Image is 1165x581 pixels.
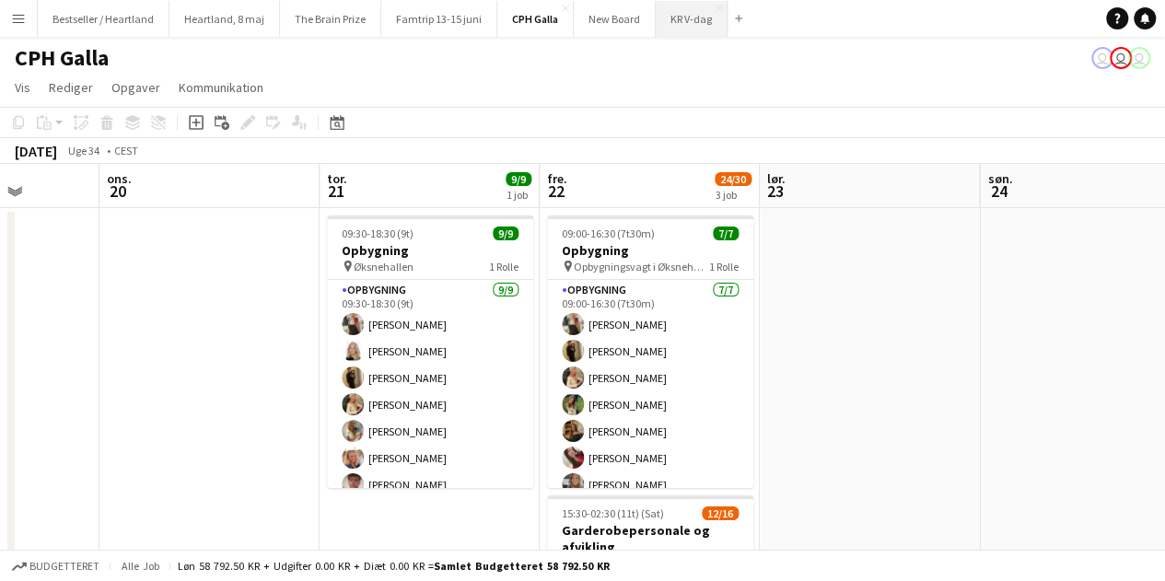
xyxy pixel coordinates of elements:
app-user-avatar: Louise Leise Nissen [1128,47,1150,69]
span: tor. [327,170,347,187]
span: 09:30-18:30 (9t) [342,227,414,240]
app-card-role: Opbygning9/909:30-18:30 (9t)[PERSON_NAME][PERSON_NAME][PERSON_NAME][PERSON_NAME][PERSON_NAME][PER... [327,280,533,562]
app-card-role: Opbygning7/709:00-16:30 (7t30m)[PERSON_NAME][PERSON_NAME][PERSON_NAME][PERSON_NAME][PERSON_NAME][... [547,280,753,503]
div: 3 job [716,188,751,202]
h1: CPH Galla [15,44,109,72]
span: 22 [544,180,567,202]
div: [DATE] [15,142,57,160]
app-job-card: 09:00-16:30 (7t30m)7/7Opbygning Opbygningsvagt i Øksnehallen til stor gallafest1 RolleOpbygning7/... [547,215,753,488]
div: CEST [114,144,138,157]
span: Alle job [118,559,162,573]
a: Kommunikation [171,76,271,99]
span: 1 Rolle [489,260,518,273]
button: The Brain Prize [280,1,381,37]
app-job-card: 09:30-18:30 (9t)9/9Opbygning Øksnehallen1 RolleOpbygning9/909:30-18:30 (9t)[PERSON_NAME][PERSON_N... [327,215,533,488]
span: 9/9 [493,227,518,240]
span: ons. [107,170,132,187]
button: KR V-dag [656,1,728,37]
a: Vis [7,76,38,99]
span: Vis [15,79,30,96]
span: lør. [767,170,786,187]
span: 09:00-16:30 (7t30m) [562,227,655,240]
span: Kommunikation [179,79,263,96]
button: New Board [574,1,656,37]
div: 1 job [507,188,530,202]
span: 23 [764,180,786,202]
span: 24/30 [715,172,751,186]
span: Uge 34 [61,144,107,157]
button: Bestseller / Heartland [38,1,169,37]
span: 1 Rolle [709,260,739,273]
button: Famtrip 13-15 juni [381,1,497,37]
button: Budgetteret [9,556,102,576]
h3: Opbygning [327,242,533,259]
app-user-avatar: Carla Sørensen [1110,47,1132,69]
a: Opgaver [104,76,168,99]
h3: Opbygning [547,242,753,259]
span: fre. [547,170,567,187]
button: CPH Galla [497,1,574,37]
span: Opbygningsvagt i Øksnehallen til stor gallafest [574,260,709,273]
app-user-avatar: Luna Amalie Sander [1091,47,1113,69]
span: søn. [987,170,1012,187]
span: Opgaver [111,79,160,96]
a: Rediger [41,76,100,99]
span: 7/7 [713,227,739,240]
div: Løn 58 792.50 KR + Udgifter 0.00 KR + Diæt 0.00 KR = [178,559,610,573]
span: Øksnehallen [354,260,414,273]
span: 20 [104,180,132,202]
span: Budgetteret [29,560,99,573]
span: 12/16 [702,506,739,520]
span: 21 [324,180,347,202]
button: Heartland, 8 maj [169,1,280,37]
h3: Garderobepersonale og afvikling [547,522,753,555]
span: 9/9 [506,172,531,186]
span: 15:30-02:30 (11t) (Sat) [562,506,664,520]
span: Samlet budgetteret 58 792.50 KR [434,559,610,573]
span: Rediger [49,79,93,96]
span: 24 [984,180,1012,202]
